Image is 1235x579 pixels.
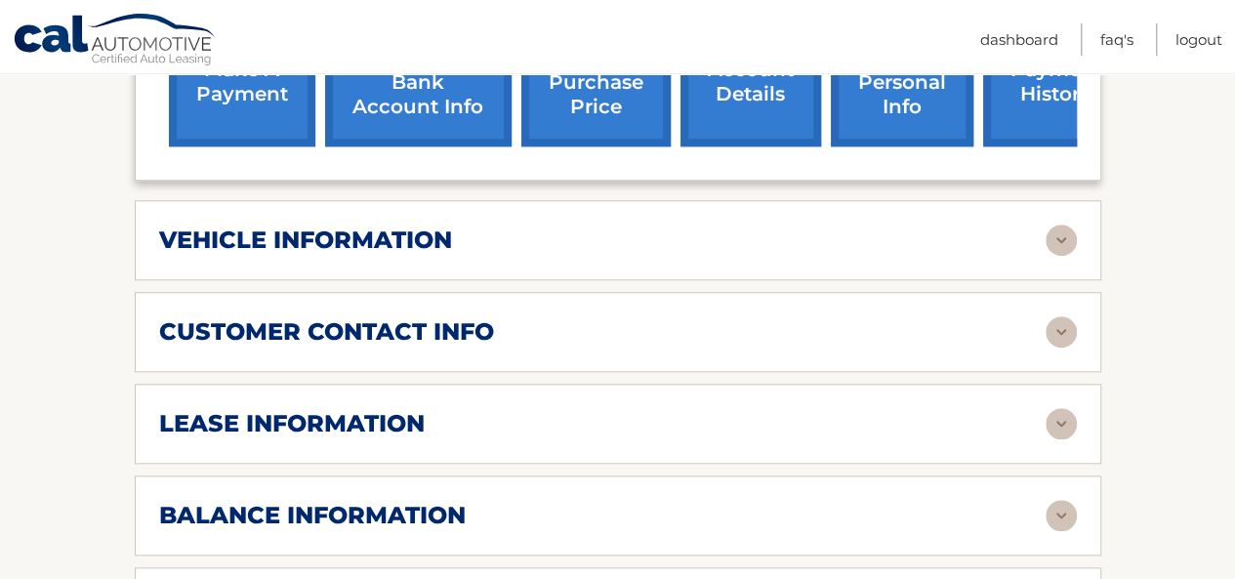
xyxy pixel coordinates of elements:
[1046,225,1077,256] img: accordion-rest.svg
[1100,23,1133,56] a: FAQ's
[1175,23,1222,56] a: Logout
[1046,316,1077,348] img: accordion-rest.svg
[13,13,218,69] a: Cal Automotive
[831,19,973,146] a: update personal info
[521,19,671,146] a: request purchase price
[680,19,821,146] a: account details
[159,409,425,438] h2: lease information
[983,19,1130,146] a: payment history
[1046,408,1077,439] img: accordion-rest.svg
[159,317,494,347] h2: customer contact info
[169,19,315,146] a: make a payment
[980,23,1058,56] a: Dashboard
[325,19,512,146] a: Add/Remove bank account info
[159,226,452,255] h2: vehicle information
[1046,500,1077,531] img: accordion-rest.svg
[159,501,466,530] h2: balance information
